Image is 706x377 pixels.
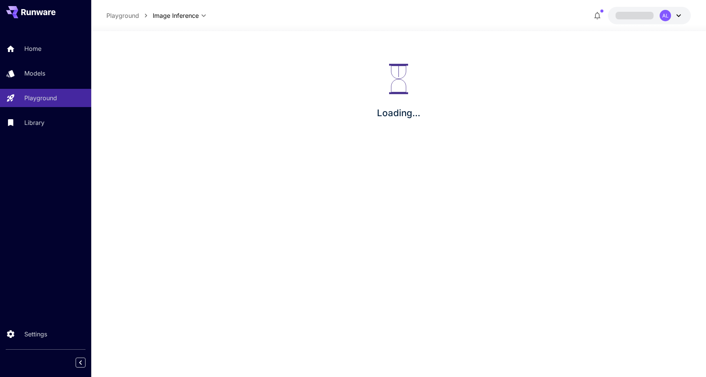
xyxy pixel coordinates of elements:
[24,330,47,339] p: Settings
[24,69,45,78] p: Models
[81,356,91,369] div: Collapse sidebar
[24,93,57,103] p: Playground
[24,118,44,127] p: Library
[377,106,420,120] p: Loading...
[106,11,139,20] a: Playground
[153,11,199,20] span: Image Inference
[76,358,85,368] button: Collapse sidebar
[660,10,671,21] div: AL
[608,7,691,24] button: AL
[106,11,153,20] nav: breadcrumb
[24,44,41,53] p: Home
